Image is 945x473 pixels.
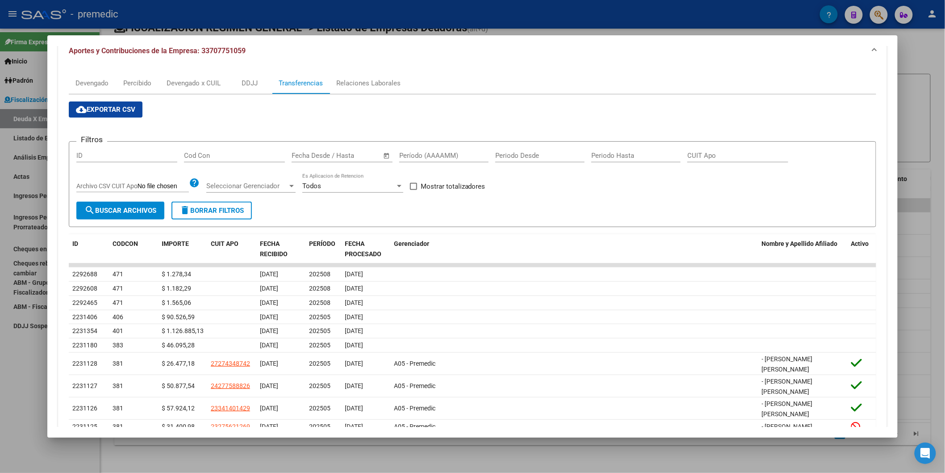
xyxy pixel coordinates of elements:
[305,234,341,264] datatable-header-cell: PERÍODO
[242,78,258,88] div: DDJJ
[260,299,278,306] span: [DATE]
[345,423,363,430] span: [DATE]
[345,240,381,258] span: FECHA PROCESADO
[851,240,869,247] span: Activo
[76,135,107,144] h3: Filtros
[345,342,363,349] span: [DATE]
[162,405,195,412] span: $ 57.924,12
[72,299,97,306] span: 2292465
[345,285,363,292] span: [DATE]
[76,106,135,114] span: Exportar CSV
[72,405,97,412] span: 2231126
[309,270,330,278] span: 202508
[76,202,164,220] button: Buscar Archivos
[162,285,191,292] span: $ 1.182,29
[390,234,758,264] datatable-header-cell: Gerenciador
[211,423,250,430] span: 23275621269
[180,205,190,215] mat-icon: delete
[113,299,123,306] span: 471
[162,299,191,306] span: $ 1.565,06
[260,342,278,349] span: [DATE]
[211,360,250,367] span: 27274348742
[162,423,195,430] span: $ 31.400,98
[72,423,97,430] span: 2231125
[260,270,278,278] span: [DATE]
[279,78,323,88] div: Transferencias
[336,152,379,160] input: Fecha fin
[762,240,838,247] span: Nombre y Apellido Afiliado
[113,405,123,412] span: 381
[75,78,109,88] div: Devengado
[113,342,123,349] span: 383
[72,270,97,278] span: 2292688
[345,360,363,367] span: [DATE]
[206,182,288,190] span: Seleccionar Gerenciador
[211,405,250,412] span: 23341401429
[381,151,392,161] button: Open calendar
[260,313,278,321] span: [DATE]
[345,313,363,321] span: [DATE]
[113,382,123,389] span: 381
[162,313,195,321] span: $ 90.526,59
[69,46,246,55] span: Aportes y Contribuciones de la Empresa: 33707751059
[167,78,221,88] div: Devengado x CUIL
[171,202,252,220] button: Borrar Filtros
[113,285,123,292] span: 471
[336,78,401,88] div: Relaciones Laborales
[72,327,97,334] span: 2231354
[421,181,485,192] span: Mostrar totalizadores
[113,313,123,321] span: 406
[84,207,156,215] span: Buscar Archivos
[189,177,200,188] mat-icon: help
[394,405,435,412] span: A05 - Premedic
[345,327,363,334] span: [DATE]
[72,342,97,349] span: 2231180
[309,405,330,412] span: 202505
[341,234,390,264] datatable-header-cell: FECHA PROCESADO
[309,360,330,367] span: 202505
[113,240,138,247] span: CODCON
[76,104,87,115] mat-icon: cloud_download
[260,327,278,334] span: [DATE]
[758,234,848,264] datatable-header-cell: Nombre y Apellido Afiliado
[211,382,250,389] span: 24277588826
[848,234,883,264] datatable-header-cell: Activo
[162,240,189,247] span: IMPORTE
[345,270,363,278] span: [DATE]
[260,360,278,367] span: [DATE]
[84,205,95,215] mat-icon: search
[309,313,330,321] span: 202505
[309,423,330,430] span: 202505
[260,285,278,292] span: [DATE]
[309,240,335,247] span: PERÍODO
[158,234,207,264] datatable-header-cell: IMPORTE
[162,342,195,349] span: $ 46.095,28
[394,360,435,367] span: A05 - Premedic
[256,234,305,264] datatable-header-cell: FECHA RECIBIDO
[72,382,97,389] span: 2231127
[915,443,936,464] div: Open Intercom Messenger
[162,270,191,278] span: $ 1.278,34
[123,78,151,88] div: Percibido
[162,382,195,389] span: $ 50.877,54
[309,382,330,389] span: 202505
[345,382,363,389] span: [DATE]
[762,423,813,430] span: - [PERSON_NAME]
[345,299,363,306] span: [DATE]
[113,327,123,334] span: 401
[394,240,429,247] span: Gerenciador
[58,37,887,65] mat-expansion-panel-header: Aportes y Contribuciones de la Empresa: 33707751059
[113,423,123,430] span: 381
[72,313,97,321] span: 2231406
[211,240,238,247] span: CUIT APO
[260,405,278,412] span: [DATE]
[345,405,363,412] span: [DATE]
[292,152,328,160] input: Fecha inicio
[762,355,813,373] span: - [PERSON_NAME] [PERSON_NAME]
[302,182,321,190] span: Todos
[260,240,288,258] span: FECHA RECIBIDO
[113,270,123,278] span: 471
[162,327,204,334] span: $ 1.126.885,13
[762,400,813,418] span: - [PERSON_NAME] [PERSON_NAME]
[394,423,435,430] span: A05 - Premedic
